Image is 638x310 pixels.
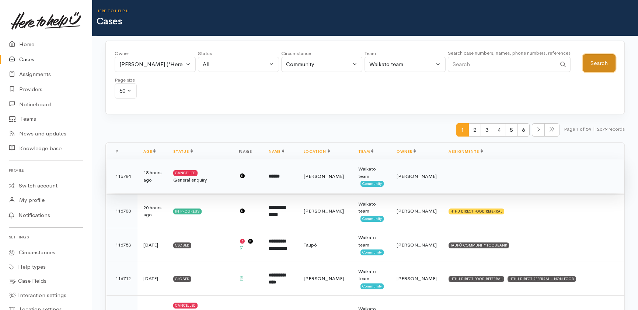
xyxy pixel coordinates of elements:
div: HTHU DIRECT FOOD REFERRAL [449,209,504,214]
span: 5 [505,123,517,137]
span: 2 [468,123,481,137]
div: HTHU DIRECT REFERRAL - NON FOOD [508,276,576,282]
h1: Cases [97,16,638,27]
td: 18 hours ago [137,159,167,193]
div: Team [365,50,446,57]
a: Age [143,149,156,154]
td: 116780 [107,194,137,228]
div: Circumstance [281,50,362,57]
span: Community [360,216,384,222]
div: Closed [173,276,191,282]
span: 1 [456,123,469,137]
span: [PERSON_NAME] [397,173,437,179]
li: Next page [532,123,545,137]
div: Page size [115,76,137,84]
th: # [107,143,137,161]
button: Search [583,54,616,72]
a: Team [358,149,373,154]
span: [PERSON_NAME] [304,275,344,282]
input: Search [448,57,556,72]
a: Name [269,149,284,154]
span: 4 [493,123,505,137]
button: Kyleigh Pike ('Here to help u') [115,57,196,72]
div: [PERSON_NAME] ('Here to help u') [119,60,184,69]
span: [PERSON_NAME] [304,208,344,214]
div: Closed [173,242,191,248]
span: Community [360,181,384,187]
a: Status [173,149,193,154]
h6: Settings [9,232,83,242]
td: 116753 [107,228,137,262]
div: 50 [119,87,125,95]
span: 3 [481,123,493,137]
td: 116712 [107,262,137,296]
small: Search case numbers, names, phone numbers, references [448,50,571,56]
span: [PERSON_NAME] [397,275,437,282]
td: [DATE] [137,262,167,296]
span: [PERSON_NAME] [397,208,437,214]
span: 6 [517,123,530,137]
h6: Profile [9,165,83,175]
span: Taupō [304,242,317,248]
button: 50 [115,83,137,99]
button: Waikato team [365,57,446,72]
span: [PERSON_NAME] [397,242,437,248]
button: All [198,57,279,72]
small: Page 1 of 54 2679 records [564,123,625,143]
div: Waikato team [358,234,385,248]
div: Waikato team [369,60,434,69]
button: Community [281,57,362,72]
div: Status [198,50,279,57]
td: [DATE] [137,228,167,262]
td: 116784 [107,159,137,193]
div: All [203,60,268,69]
span: | [593,126,595,132]
div: HTHU DIRECT FOOD REFERRAL [449,276,504,282]
div: In progress [173,209,202,214]
div: TAUPŌ COMMUNITY FOODBANK [449,242,509,248]
li: Last page [545,123,559,137]
div: Waikato team [358,200,385,215]
div: Cancelled [173,170,198,176]
div: Waikato team [358,268,385,282]
a: Location [304,149,330,154]
span: Community [360,249,384,255]
div: Community [286,60,351,69]
div: Waikato team [358,165,385,180]
td: 20 hours ago [137,194,167,228]
div: General enquiry [173,176,227,184]
h6: Here to help u [97,9,638,13]
th: Flags [233,143,263,161]
span: Community [360,283,384,289]
a: Owner [397,149,416,154]
span: [PERSON_NAME] [304,173,344,179]
a: Assignments [449,149,483,154]
div: Owner [115,50,196,57]
div: Cancelled [173,303,198,309]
